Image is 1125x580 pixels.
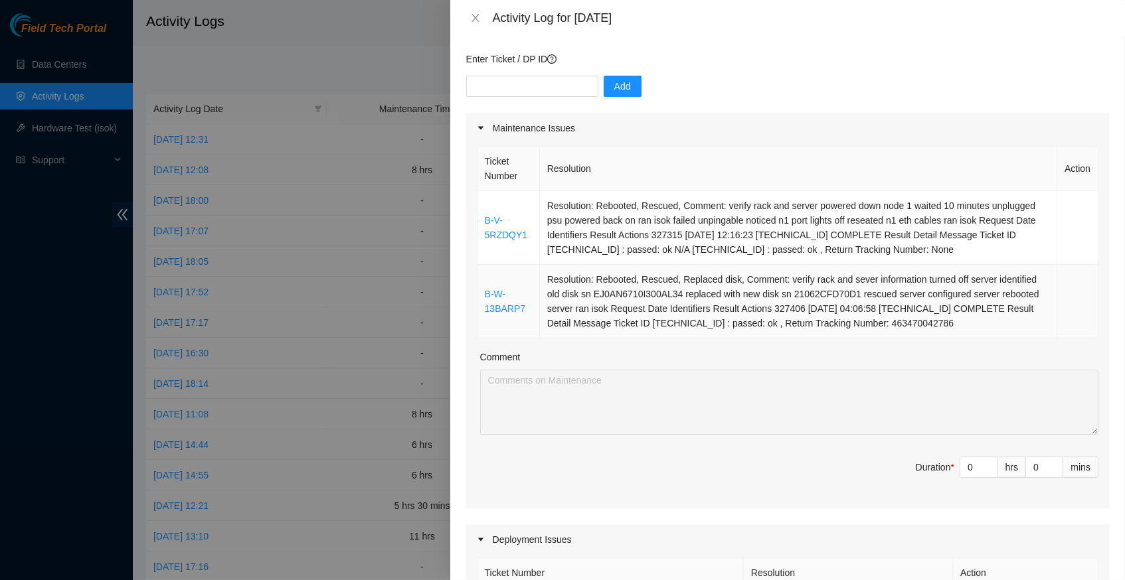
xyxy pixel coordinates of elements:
button: Close [466,12,485,25]
th: Action [1057,147,1098,191]
p: Enter Ticket / DP ID [466,52,1109,66]
span: caret-right [477,124,485,132]
th: Ticket Number [477,147,540,191]
textarea: Comment [480,370,1098,435]
td: Resolution: Rebooted, Rescued, Comment: verify rack and server powered down node 1 waited 10 minu... [540,191,1057,265]
a: B-W-13BARP7 [485,289,525,314]
div: hrs [998,457,1026,478]
div: Duration [916,460,954,474]
span: Add [614,79,631,94]
span: close [470,13,481,23]
span: caret-right [477,536,485,544]
a: B-V-5RZDQY1 [485,215,528,240]
label: Comment [480,350,521,364]
th: Resolution [540,147,1057,191]
div: Activity Log for [DATE] [493,11,1109,25]
span: question-circle [547,54,557,64]
div: mins [1063,457,1098,478]
button: Add [604,76,642,97]
div: Maintenance Issues [466,113,1109,143]
td: Resolution: Rebooted, Rescued, Replaced disk, Comment: verify rack and sever information turned o... [540,265,1057,338]
div: Deployment Issues [466,524,1109,555]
